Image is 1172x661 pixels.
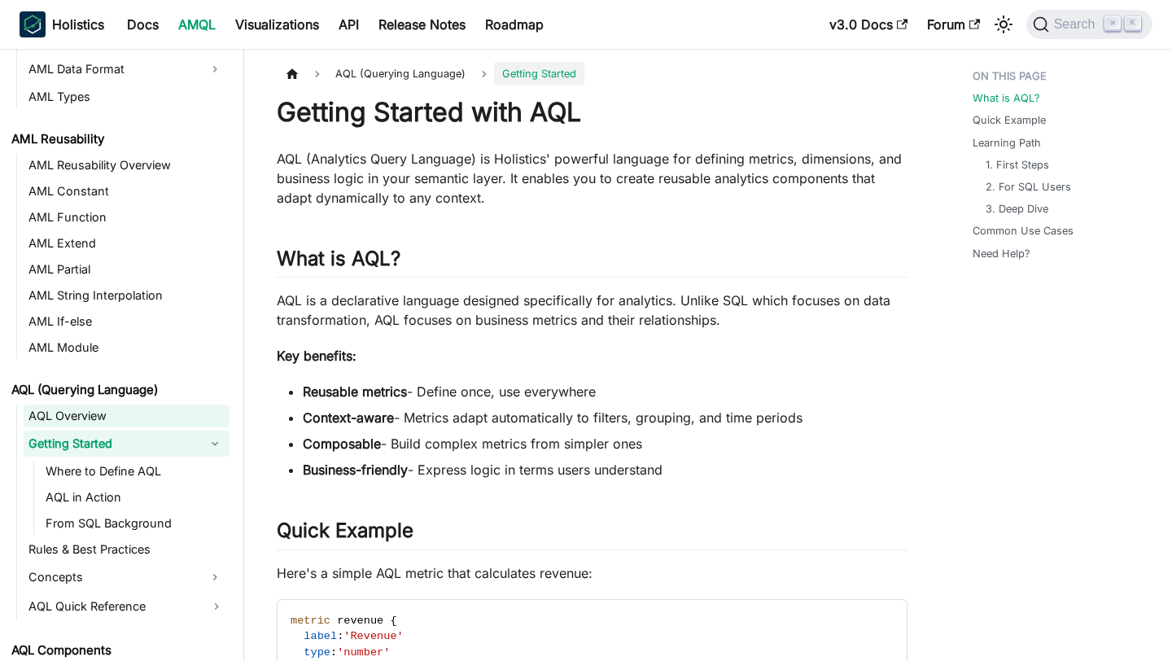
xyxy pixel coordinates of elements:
[24,336,230,359] a: AML Module
[24,56,200,82] a: AML Data Format
[200,564,230,590] button: Expand sidebar category 'Concepts'
[168,11,225,37] a: AMQL
[494,62,584,85] span: Getting Started
[986,157,1049,173] a: 1. First Steps
[277,62,907,85] nav: Breadcrumbs
[291,615,330,627] span: metric
[277,247,907,278] h2: What is AQL?
[329,11,369,37] a: API
[277,149,907,208] p: AQL (Analytics Query Language) is Holistics' powerful language for defining metrics, dimensions, ...
[24,538,230,561] a: Rules & Best Practices
[41,512,230,535] a: From SQL Background
[303,383,407,400] strong: Reusable metrics
[330,646,337,659] span: :
[24,206,230,229] a: AML Function
[24,180,230,203] a: AML Constant
[24,593,230,619] a: AQL Quick Reference
[117,11,168,37] a: Docs
[277,291,907,330] p: AQL is a declarative language designed specifically for analytics. Unlike SQL which focuses on da...
[277,563,907,583] p: Here's a simple AQL metric that calculates revenue:
[303,462,408,478] strong: Business-friendly
[303,382,907,401] li: - Define once, use everywhere
[991,11,1017,37] button: Switch between dark and light mode (currently light mode)
[200,431,230,457] button: Collapse sidebar category 'Getting Started'
[277,348,356,364] strong: Key benefits:
[24,85,230,108] a: AML Types
[41,460,230,483] a: Where to Define AQL
[200,56,230,82] button: Expand sidebar category 'AML Data Format'
[277,519,907,549] h2: Quick Example
[304,630,337,642] span: label
[277,96,907,129] h1: Getting Started with AQL
[24,232,230,255] a: AML Extend
[303,436,381,452] strong: Composable
[24,284,230,307] a: AML String Interpolation
[225,11,329,37] a: Visualizations
[337,615,383,627] span: revenue
[337,646,390,659] span: 'number'
[24,564,200,590] a: Concepts
[20,11,46,37] img: Holistics
[24,431,200,457] a: Getting Started
[369,11,475,37] a: Release Notes
[343,630,403,642] span: 'Revenue'
[973,135,1041,151] a: Learning Path
[986,201,1048,217] a: 3. Deep Dive
[327,62,474,85] span: AQL (Querying Language)
[41,486,230,509] a: AQL in Action
[303,460,907,479] li: - Express logic in terms users understand
[973,90,1040,106] a: What is AQL?
[20,11,104,37] a: HolisticsHolistics
[7,128,230,151] a: AML Reusability
[973,223,1074,239] a: Common Use Cases
[24,310,230,333] a: AML If-else
[1104,16,1121,31] kbd: ⌘
[24,405,230,427] a: AQL Overview
[7,379,230,401] a: AQL (Querying Language)
[303,434,907,453] li: - Build complex metrics from simpler ones
[1125,16,1141,31] kbd: K
[390,615,396,627] span: {
[277,62,308,85] a: Home page
[337,630,343,642] span: :
[304,646,330,659] span: type
[986,179,1071,195] a: 2. For SQL Users
[1049,17,1105,32] span: Search
[303,409,394,426] strong: Context-aware
[303,408,907,427] li: - Metrics adapt automatically to filters, grouping, and time periods
[475,11,553,37] a: Roadmap
[24,258,230,281] a: AML Partial
[917,11,990,37] a: Forum
[973,112,1046,128] a: Quick Example
[52,15,104,34] b: Holistics
[24,154,230,177] a: AML Reusability Overview
[1026,10,1152,39] button: Search (Command+K)
[820,11,917,37] a: v3.0 Docs
[973,246,1030,261] a: Need Help?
